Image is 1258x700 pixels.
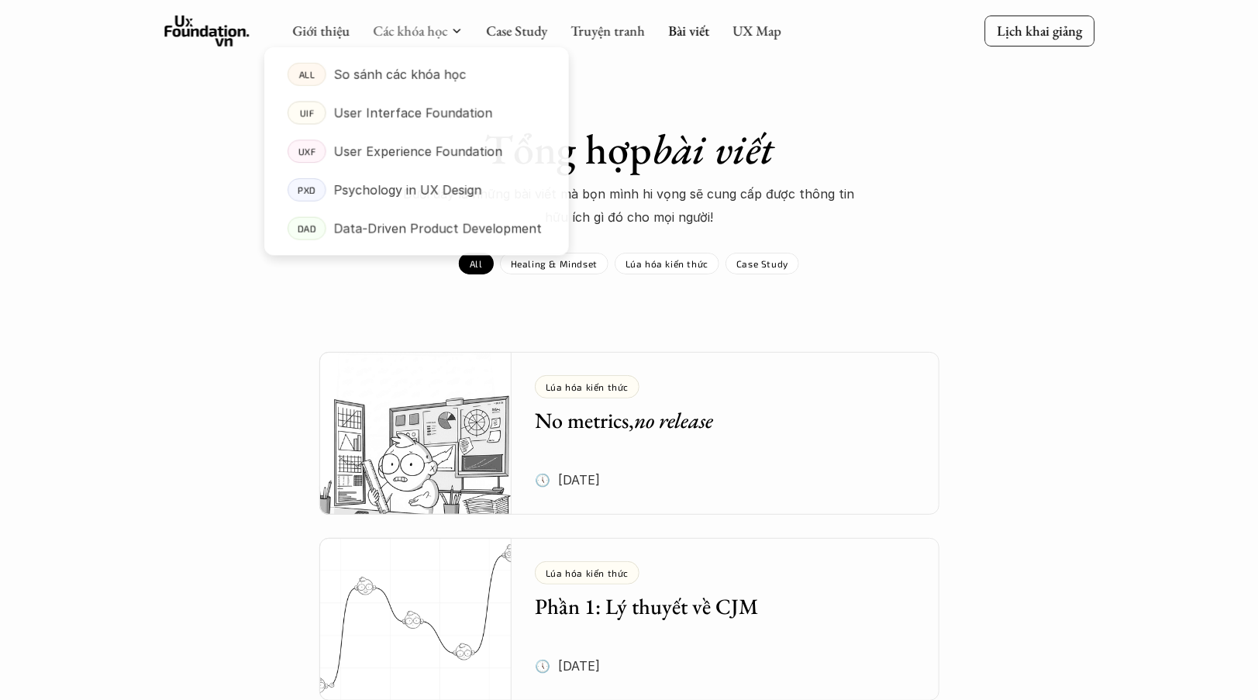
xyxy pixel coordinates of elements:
p: Psychology in UX Design [334,178,482,202]
a: Các khóa học [373,22,447,40]
p: Lúa hóa kiến thức [546,381,629,392]
p: 🕔 [DATE] [535,654,600,678]
p: UXF [298,146,315,157]
p: Healing & Mindset [511,258,598,269]
h1: Tổng hợp [358,124,901,174]
p: User Interface Foundation [334,102,493,125]
a: Lúa hóa kiến thức [615,253,719,274]
p: All [470,258,483,269]
p: Data-Driven Product Development [334,217,542,240]
p: Lịch khai giảng [997,22,1082,40]
p: Lúa hóa kiến thức [626,258,708,269]
a: Healing & Mindset [500,253,608,274]
a: ALLSo sánh các khóa học [264,55,569,94]
p: User Experience Foundation [334,140,503,163]
a: DADData-Driven Product Development [264,209,569,248]
a: PXDPsychology in UX Design [264,171,569,209]
p: So sánh các khóa học [334,63,467,86]
p: DAD [297,222,316,233]
a: Lúa hóa kiến thứcNo metrics,no release🕔 [DATE] [319,352,939,515]
a: Case Study [486,22,547,40]
a: Lịch khai giảng [984,16,1094,46]
p: Case Study [736,258,788,269]
a: UX Map [732,22,781,40]
a: Case Study [726,253,799,274]
a: Bài viết [668,22,709,40]
p: UIF [299,107,314,118]
p: 🕔 [DATE] [535,468,600,491]
h5: No metrics, [535,406,893,434]
em: no release [634,406,713,434]
p: Lúa hóa kiến thức [546,567,629,578]
a: UXFUser Experience Foundation [264,132,569,171]
p: Dưới dây là những bài viết mà bọn mình hi vọng sẽ cung cấp được thông tin hữu ích gì đó cho mọi n... [397,182,862,229]
a: UIFUser Interface Foundation [264,94,569,133]
a: Giới thiệu [292,22,350,40]
p: ALL [298,69,315,80]
em: bài viết [652,122,774,176]
h5: Phần 1: Lý thuyết về CJM [535,592,893,620]
p: PXD [298,184,316,195]
a: Truyện tranh [570,22,645,40]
